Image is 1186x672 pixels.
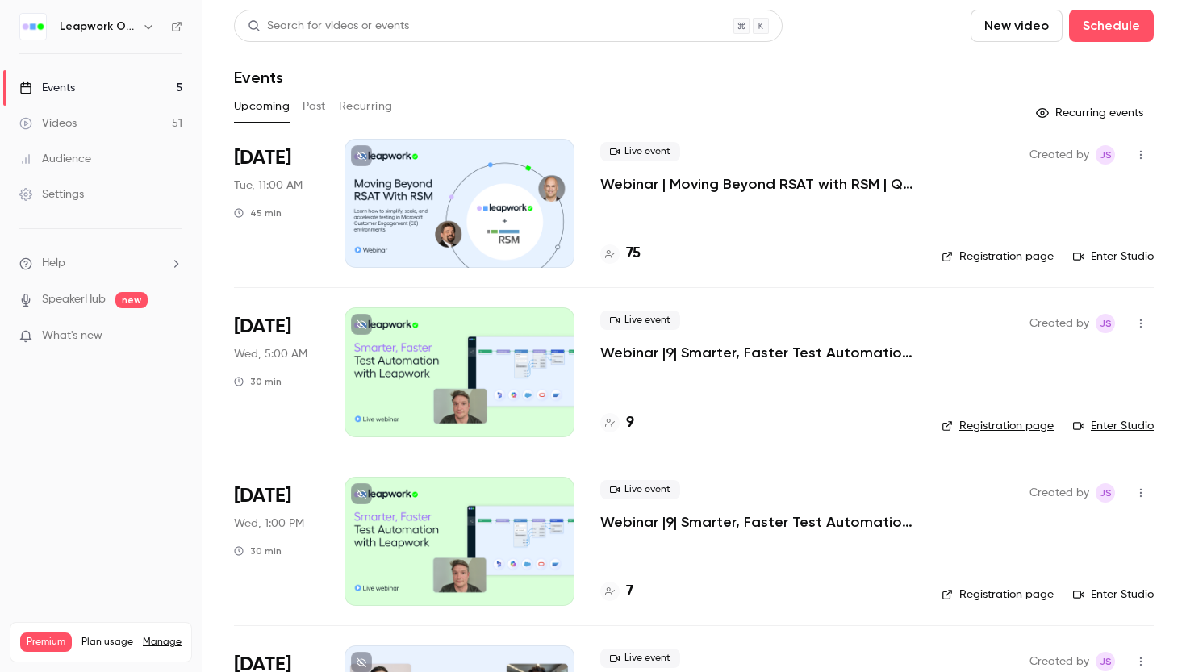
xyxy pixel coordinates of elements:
[234,307,319,436] div: Sep 24 Wed, 10:00 AM (Europe/London)
[248,18,409,35] div: Search for videos or events
[1096,483,1115,503] span: Jaynesh Singh
[234,346,307,362] span: Wed, 5:00 AM
[303,94,326,119] button: Past
[1029,314,1089,333] span: Created by
[600,174,916,194] a: Webinar | Moving Beyond RSAT with RSM | Q3 2025
[234,207,282,219] div: 45 min
[42,291,106,308] a: SpeakerHub
[234,515,304,532] span: Wed, 1:00 PM
[1073,248,1154,265] a: Enter Studio
[234,68,283,87] h1: Events
[600,243,641,265] a: 75
[942,248,1054,265] a: Registration page
[1029,483,1089,503] span: Created by
[19,151,91,167] div: Audience
[234,483,291,509] span: [DATE]
[1069,10,1154,42] button: Schedule
[115,292,148,308] span: new
[20,632,72,652] span: Premium
[1100,652,1112,671] span: JS
[163,329,182,344] iframe: Noticeable Trigger
[234,545,282,557] div: 30 min
[19,255,182,272] li: help-dropdown-opener
[600,311,680,330] span: Live event
[234,177,303,194] span: Tue, 11:00 AM
[600,412,634,434] a: 9
[942,418,1054,434] a: Registration page
[234,314,291,340] span: [DATE]
[81,636,133,649] span: Plan usage
[1100,314,1112,333] span: JS
[1096,652,1115,671] span: Jaynesh Singh
[626,581,633,603] h4: 7
[971,10,1063,42] button: New video
[143,636,182,649] a: Manage
[19,186,84,202] div: Settings
[42,255,65,272] span: Help
[1029,145,1089,165] span: Created by
[1100,483,1112,503] span: JS
[19,115,77,131] div: Videos
[600,343,916,362] a: Webinar |9| Smarter, Faster Test Automation with Leapwork | EMEA | Q3 2025
[20,14,46,40] img: Leapwork Online Event
[1073,586,1154,603] a: Enter Studio
[600,512,916,532] a: Webinar |9| Smarter, Faster Test Automation with Leapwork | [GEOGRAPHIC_DATA] | Q3 2025
[1029,652,1089,671] span: Created by
[600,480,680,499] span: Live event
[19,80,75,96] div: Events
[1073,418,1154,434] a: Enter Studio
[600,649,680,668] span: Live event
[600,581,633,603] a: 7
[626,412,634,434] h4: 9
[626,243,641,265] h4: 75
[942,586,1054,603] a: Registration page
[42,328,102,344] span: What's new
[1096,314,1115,333] span: Jaynesh Singh
[1029,100,1154,126] button: Recurring events
[234,375,282,388] div: 30 min
[234,145,291,171] span: [DATE]
[1096,145,1115,165] span: Jaynesh Singh
[60,19,136,35] h6: Leapwork Online Event
[234,477,319,606] div: Sep 24 Wed, 1:00 PM (America/New York)
[234,139,319,268] div: Sep 23 Tue, 11:00 AM (America/New York)
[234,94,290,119] button: Upcoming
[600,142,680,161] span: Live event
[339,94,393,119] button: Recurring
[1100,145,1112,165] span: JS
